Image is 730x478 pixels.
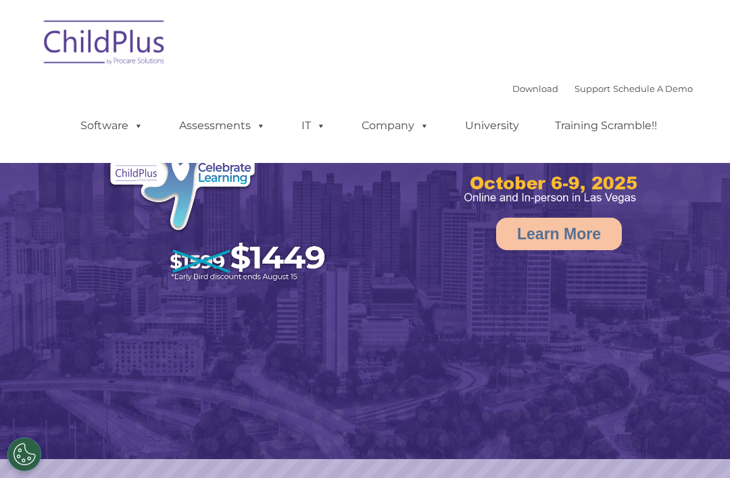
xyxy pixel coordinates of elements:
a: Company [348,112,443,139]
button: Cookies Settings [7,437,41,471]
a: Learn More [496,218,622,250]
a: Support [575,83,610,94]
a: IT [288,112,339,139]
a: Assessments [166,112,279,139]
a: Software [67,112,157,139]
a: Download [512,83,558,94]
a: University [452,112,533,139]
img: ChildPlus by Procare Solutions [37,11,172,78]
a: Schedule A Demo [613,83,693,94]
a: Training Scramble!! [541,112,671,139]
font: | [512,83,693,94]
